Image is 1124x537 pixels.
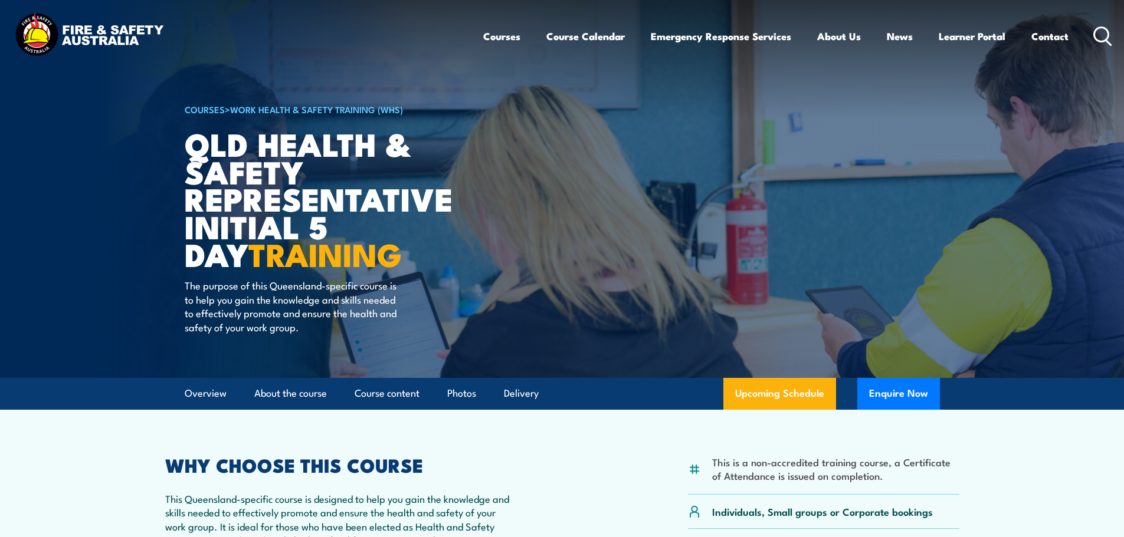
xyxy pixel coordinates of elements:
a: News [887,21,913,52]
h1: QLD Health & Safety Representative Initial 5 Day [185,130,476,268]
a: COURSES [185,103,225,116]
a: About the course [254,378,327,409]
h6: > [185,102,476,116]
a: Delivery [504,378,539,409]
a: Learner Portal [939,21,1005,52]
a: Contact [1031,21,1069,52]
button: Enquire Now [857,378,940,410]
p: Individuals, Small groups or Corporate bookings [712,505,933,518]
strong: TRAINING [248,229,402,278]
a: Courses [483,21,520,52]
li: This is a non-accredited training course, a Certificate of Attendance is issued on completion. [712,455,959,483]
a: Upcoming Schedule [723,378,836,410]
h2: WHY CHOOSE THIS COURSE [165,456,510,473]
a: About Us [817,21,861,52]
a: Course content [355,378,420,409]
a: Work Health & Safety Training (WHS) [230,103,403,116]
a: Photos [447,378,476,409]
p: The purpose of this Queensland-specific course is to help you gain the knowledge and skills neede... [185,278,400,334]
a: Overview [185,378,227,409]
a: Emergency Response Services [651,21,791,52]
a: Course Calendar [546,21,625,52]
